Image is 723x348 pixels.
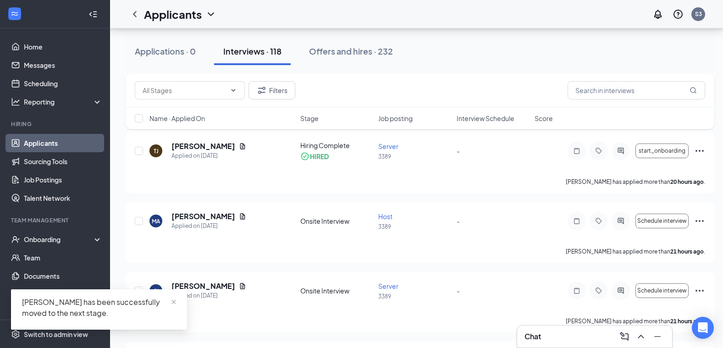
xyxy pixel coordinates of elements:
svg: UserCheck [11,235,20,244]
b: 20 hours ago [670,178,704,185]
p: [PERSON_NAME] has applied more than . [566,248,705,255]
a: Sourcing Tools [24,152,102,171]
svg: CheckmarkCircle [300,152,309,161]
div: Applied on [DATE] [171,221,246,231]
div: Open Intercom Messenger [692,317,714,339]
div: Onsite Interview [300,286,373,295]
h5: [PERSON_NAME] [171,141,235,151]
div: Applications · 0 [135,45,196,57]
div: [PERSON_NAME] has been successfully moved to the next stage. [22,297,176,319]
span: Interview Schedule [457,114,514,123]
span: Score [535,114,553,123]
a: Surveys [24,285,102,304]
svg: ChevronUp [635,331,646,342]
svg: ActiveChat [615,147,626,155]
span: Job posting [378,114,413,123]
svg: WorkstreamLogo [10,9,19,18]
div: SI [154,287,159,295]
svg: Note [571,287,582,294]
span: Name · Applied On [149,114,205,123]
a: Messages [24,56,102,74]
button: Minimize [650,329,665,344]
svg: ActiveChat [615,287,626,294]
p: 3389 [378,293,451,300]
p: 3389 [378,153,451,160]
div: Applied on [DATE] [171,291,246,300]
span: Schedule interview [637,287,687,294]
input: All Stages [143,85,226,95]
svg: Ellipses [694,285,705,296]
svg: Document [239,143,246,150]
svg: Document [239,282,246,290]
a: Applicants [24,134,102,152]
button: ComposeMessage [617,329,632,344]
p: [PERSON_NAME] has applied more than . [566,317,705,325]
a: Home [24,38,102,56]
div: S3 [695,10,702,18]
p: [PERSON_NAME] has applied more than . [566,178,705,186]
svg: MagnifyingGlass [690,87,697,94]
div: Hiring Complete [300,141,373,150]
span: - [457,287,460,295]
h5: [PERSON_NAME] [171,281,235,291]
svg: ActiveChat [615,217,626,225]
svg: Ellipses [694,215,705,226]
svg: ChevronLeft [129,9,140,20]
svg: Document [239,213,246,220]
div: HIRED [310,152,329,161]
div: Onsite Interview [300,216,373,226]
svg: Note [571,147,582,155]
svg: ChevronDown [230,87,237,94]
span: Server [378,282,398,290]
svg: Analysis [11,97,20,106]
svg: Minimize [652,331,663,342]
svg: Collapse [88,10,98,19]
span: Schedule interview [637,218,687,224]
svg: Note [571,217,582,225]
span: Stage [300,114,319,123]
b: 21 hours ago [670,248,704,255]
span: - [457,217,460,225]
a: Talent Network [24,189,102,207]
div: Team Management [11,216,100,224]
svg: Tag [593,147,604,155]
button: Schedule interview [635,214,689,228]
svg: Filter [256,85,267,96]
div: Onboarding [24,235,94,244]
button: Schedule interview [635,283,689,298]
h3: Chat [524,331,541,342]
svg: Tag [593,287,604,294]
span: Server [378,142,398,150]
button: Filter Filters [248,81,295,99]
input: Search in interviews [568,81,705,99]
button: start_onboarding [635,144,689,158]
p: 3389 [378,223,451,231]
svg: Ellipses [694,145,705,156]
a: Job Postings [24,171,102,189]
svg: Notifications [652,9,663,20]
h1: Applicants [144,6,202,22]
div: Offers and hires · 232 [309,45,393,57]
svg: QuestionInfo [673,9,684,20]
span: - [457,147,460,155]
svg: ChevronDown [205,9,216,20]
span: Host [378,212,392,221]
svg: ComposeMessage [619,331,630,342]
h5: [PERSON_NAME] [171,211,235,221]
div: Interviews · 118 [223,45,281,57]
b: 21 hours ago [670,318,704,325]
div: TJ [154,147,159,155]
span: start_onboarding [639,148,685,154]
div: MA [152,217,160,225]
a: Documents [24,267,102,285]
span: close [171,299,177,305]
button: ChevronUp [634,329,648,344]
svg: Tag [593,217,604,225]
a: Team [24,249,102,267]
div: Hiring [11,120,100,128]
a: Scheduling [24,74,102,93]
div: Reporting [24,97,103,106]
div: Applied on [DATE] [171,151,246,160]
